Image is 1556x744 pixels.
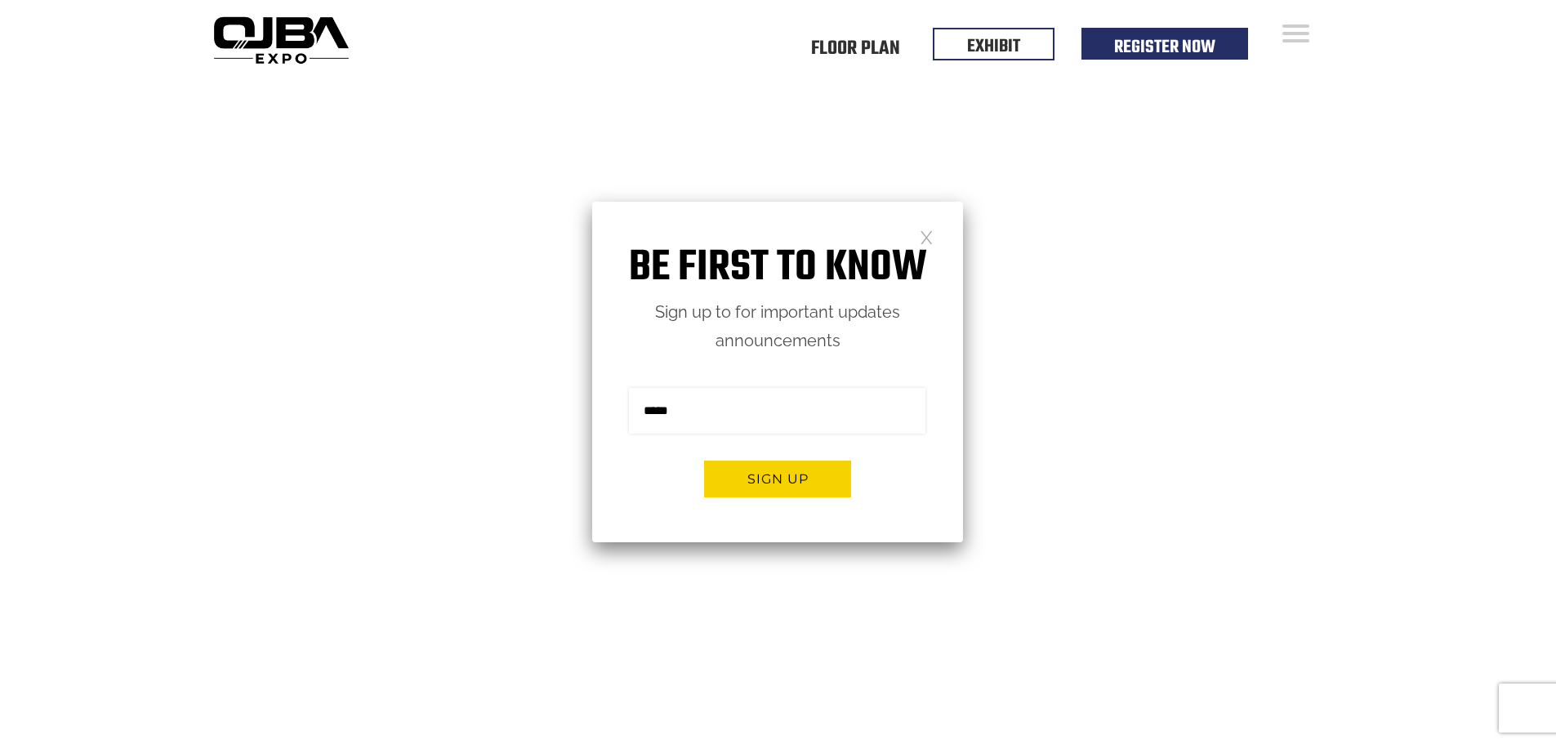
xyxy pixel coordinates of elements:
[592,243,963,294] h1: Be first to know
[592,298,963,355] p: Sign up to for important updates announcements
[967,33,1020,60] a: EXHIBIT
[920,229,934,243] a: Close
[1114,33,1215,61] a: Register Now
[704,461,851,497] button: Sign up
